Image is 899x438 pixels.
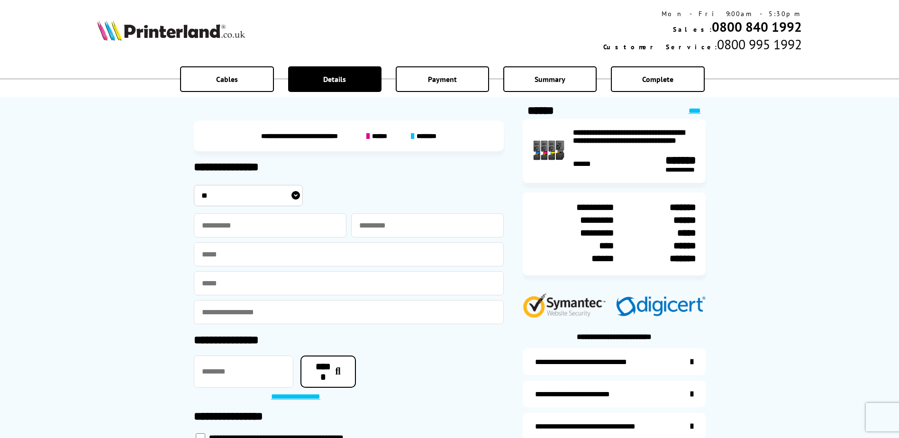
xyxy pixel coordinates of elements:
img: Printerland Logo [97,20,245,41]
a: additional-ink [523,348,706,375]
span: Customer Service: [603,43,717,51]
span: Summary [535,74,565,84]
div: Mon - Fri 9:00am - 5:30pm [603,9,802,18]
a: items-arrive [523,381,706,407]
span: Payment [428,74,457,84]
span: Details [323,74,346,84]
a: 0800 840 1992 [712,18,802,36]
span: 0800 995 1992 [717,36,802,53]
span: Sales: [673,25,712,34]
span: Cables [216,74,238,84]
span: Complete [642,74,673,84]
